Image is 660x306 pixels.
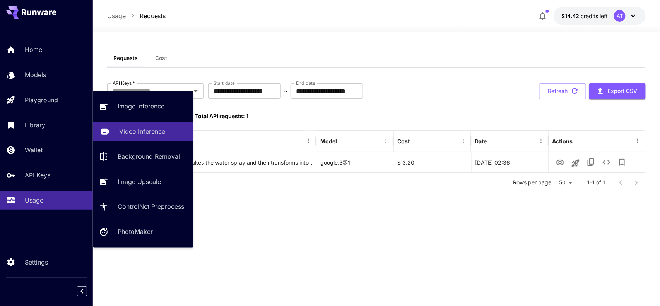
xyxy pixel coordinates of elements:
p: Wallet [25,145,43,155]
div: Cost [398,138,410,144]
p: Models [25,70,46,79]
p: Usage [107,11,126,21]
p: Video Inference [119,127,165,136]
nav: breadcrumb [107,11,166,21]
p: Image Upscale [118,177,161,186]
button: Launch in playground [568,155,583,171]
p: 1–1 of 1 [588,179,605,186]
span: 1 [246,113,248,119]
a: ControlNet Preprocess [93,197,193,216]
label: API Keys [113,80,135,86]
button: Menu [458,136,469,146]
button: Menu [381,136,392,146]
button: Collapse sidebar [77,286,87,296]
div: google:3@1 [316,152,394,172]
a: Video Inference [93,122,193,141]
button: Menu [632,136,643,146]
a: Image Inference [93,97,193,116]
button: Menu [303,136,314,146]
button: Refresh [539,83,586,99]
button: $14.42411 [554,7,646,25]
button: Copy TaskUUID [583,155,599,170]
p: Rows per page: [513,179,553,186]
button: View Video [552,154,568,170]
p: Playground [25,95,58,105]
div: Actions [552,138,573,144]
span: Total API requests: [195,113,245,119]
p: Image Inference [118,101,164,111]
button: Menu [536,136,547,146]
div: Date [475,138,487,144]
div: $ 3.20 [394,152,471,172]
a: PhotoMaker [93,222,193,241]
div: Collapse sidebar [83,284,93,298]
label: End date [296,80,315,86]
div: Model [320,138,337,144]
p: ControlNet Preprocess [118,202,184,211]
p: Home [25,45,42,54]
span: credits left [581,13,608,19]
a: Background Removal [93,147,193,166]
button: Export CSV [589,83,646,99]
button: Sort [338,136,349,146]
div: 50 [556,177,575,188]
p: Requests [140,11,166,21]
p: PhotoMaker [118,227,153,236]
button: Sort [488,136,499,146]
p: Settings [25,258,48,267]
button: Sort [411,136,422,146]
div: Click to copy prompt [111,153,312,172]
div: 28 Aug, 2025 02:36 [471,152,549,172]
a: Image Upscale [93,172,193,191]
button: See details [599,155,614,170]
button: Open [190,86,201,96]
p: API Keys [25,170,50,180]
label: Start date [214,80,235,86]
p: Library [25,120,45,130]
p: ~ [284,86,288,96]
p: Usage [25,196,43,205]
span: $14.42 [561,13,581,19]
span: Cost [155,55,167,62]
p: Background Removal [118,152,180,161]
span: Requests [113,55,138,62]
div: AT [614,10,626,22]
div: $14.42411 [561,12,608,20]
button: Add to library [614,155,630,170]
